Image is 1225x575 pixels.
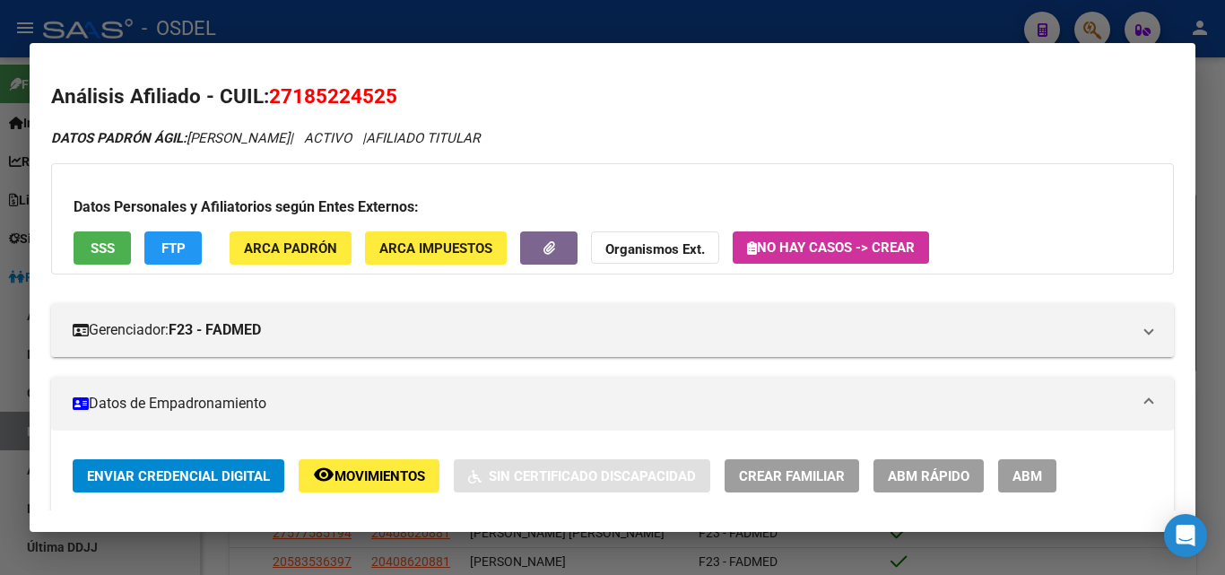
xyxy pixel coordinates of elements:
[313,464,334,485] mat-icon: remove_red_eye
[998,459,1056,492] button: ABM
[366,130,480,146] span: AFILIADO TITULAR
[73,319,1131,341] mat-panel-title: Gerenciador:
[334,468,425,484] span: Movimientos
[74,196,1151,218] h3: Datos Personales y Afiliatorios según Entes Externos:
[739,468,845,484] span: Crear Familiar
[379,240,492,257] span: ARCA Impuestos
[725,459,859,492] button: Crear Familiar
[873,459,984,492] button: ABM Rápido
[161,240,186,257] span: FTP
[87,468,270,484] span: Enviar Credencial Digital
[365,231,507,265] button: ARCA Impuestos
[747,240,915,256] span: No hay casos -> Crear
[169,319,261,341] strong: F23 - FADMED
[489,468,696,484] span: Sin Certificado Discapacidad
[51,130,480,146] i: | ACTIVO |
[888,468,969,484] span: ABM Rápido
[299,459,439,492] button: Movimientos
[74,231,131,265] button: SSS
[51,377,1174,431] mat-expansion-panel-header: Datos de Empadronamiento
[144,231,202,265] button: FTP
[269,84,397,108] span: 27185224525
[51,82,1174,112] h2: Análisis Afiliado - CUIL:
[230,231,352,265] button: ARCA Padrón
[51,130,187,146] strong: DATOS PADRÓN ÁGIL:
[733,231,929,264] button: No hay casos -> Crear
[1164,514,1207,557] div: Open Intercom Messenger
[51,130,290,146] span: [PERSON_NAME]
[605,241,705,257] strong: Organismos Ext.
[51,303,1174,357] mat-expansion-panel-header: Gerenciador:F23 - FADMED
[91,240,115,257] span: SSS
[1012,468,1042,484] span: ABM
[73,393,1131,414] mat-panel-title: Datos de Empadronamiento
[73,459,284,492] button: Enviar Credencial Digital
[591,231,719,265] button: Organismos Ext.
[244,240,337,257] span: ARCA Padrón
[454,459,710,492] button: Sin Certificado Discapacidad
